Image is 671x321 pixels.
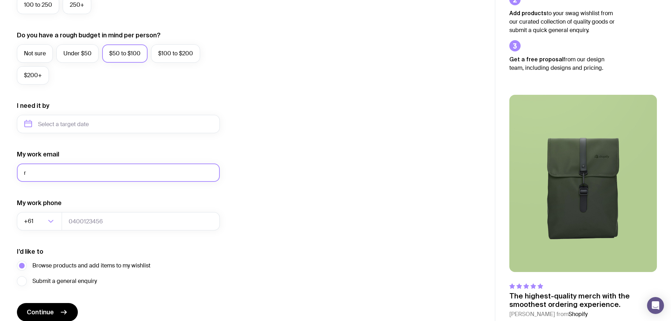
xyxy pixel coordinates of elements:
input: Search for option [35,212,46,230]
strong: Get a free proposal [509,56,564,62]
input: you@email.com [17,163,220,182]
label: $100 to $200 [151,44,200,63]
label: Not sure [17,44,53,63]
label: My work phone [17,199,62,207]
p: to your swag wishlist from our curated collection of quality goods or submit a quick general enqu... [509,9,615,35]
strong: Add products [509,10,547,16]
label: Under $50 [56,44,99,63]
label: $50 to $100 [102,44,148,63]
label: My work email [17,150,59,159]
input: Select a target date [17,115,220,133]
span: Continue [27,308,54,316]
label: $200+ [17,66,49,85]
span: +61 [24,212,35,230]
span: Submit a general enquiry [32,277,97,285]
input: 0400123456 [62,212,220,230]
p: from our design team, including designs and pricing. [509,55,615,72]
label: Do you have a rough budget in mind per person? [17,31,161,39]
label: I need it by [17,101,49,110]
cite: [PERSON_NAME] from [509,310,657,319]
label: I’d like to [17,247,43,256]
span: Browse products and add items to my wishlist [32,261,150,270]
span: Shopify [569,310,588,318]
p: The highest-quality merch with the smoothest ordering experience. [509,292,657,309]
div: Search for option [17,212,62,230]
div: Open Intercom Messenger [647,297,664,314]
